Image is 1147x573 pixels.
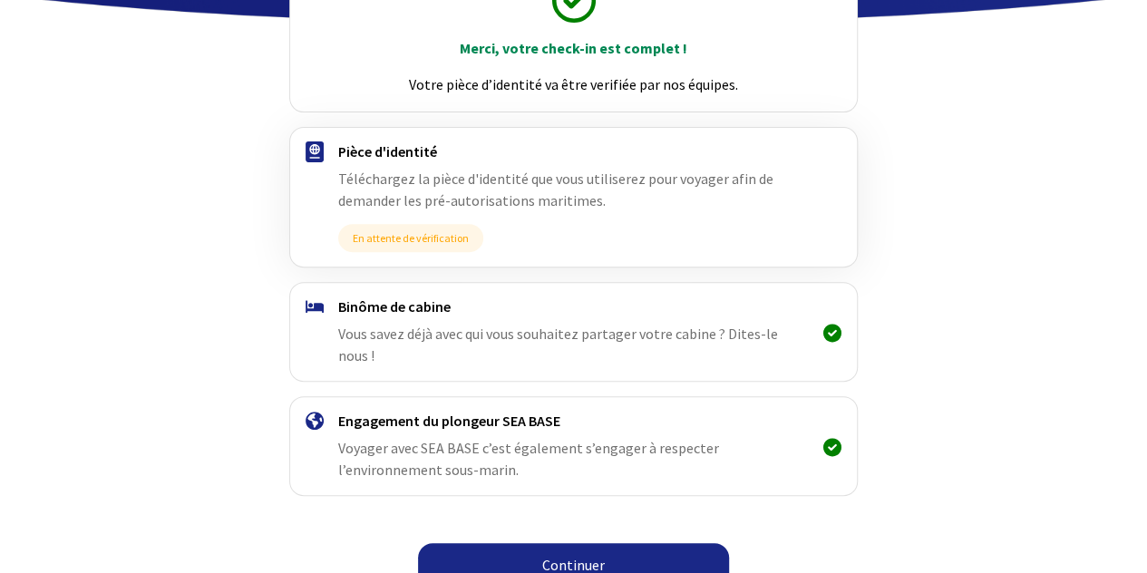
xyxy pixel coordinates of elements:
img: binome.svg [306,300,324,313]
span: Vous savez déjà avec qui vous souhaitez partager votre cabine ? Dites-le nous ! [338,325,778,364]
p: Merci, votre check-in est complet ! [306,37,841,59]
p: Votre pièce d’identité va être verifiée par nos équipes. [306,73,841,95]
span: En attente de vérification [338,224,483,252]
span: Voyager avec SEA BASE c’est également s’engager à respecter l’environnement sous-marin. [338,439,719,479]
span: Téléchargez la pièce d'identité que vous utiliserez pour voyager afin de demander les pré-autoris... [338,170,773,209]
h4: Engagement du plongeur SEA BASE [338,412,809,430]
h4: Pièce d'identité [338,142,809,160]
img: engagement.svg [306,412,324,430]
img: passport.svg [306,141,324,162]
h4: Binôme de cabine [338,297,809,316]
